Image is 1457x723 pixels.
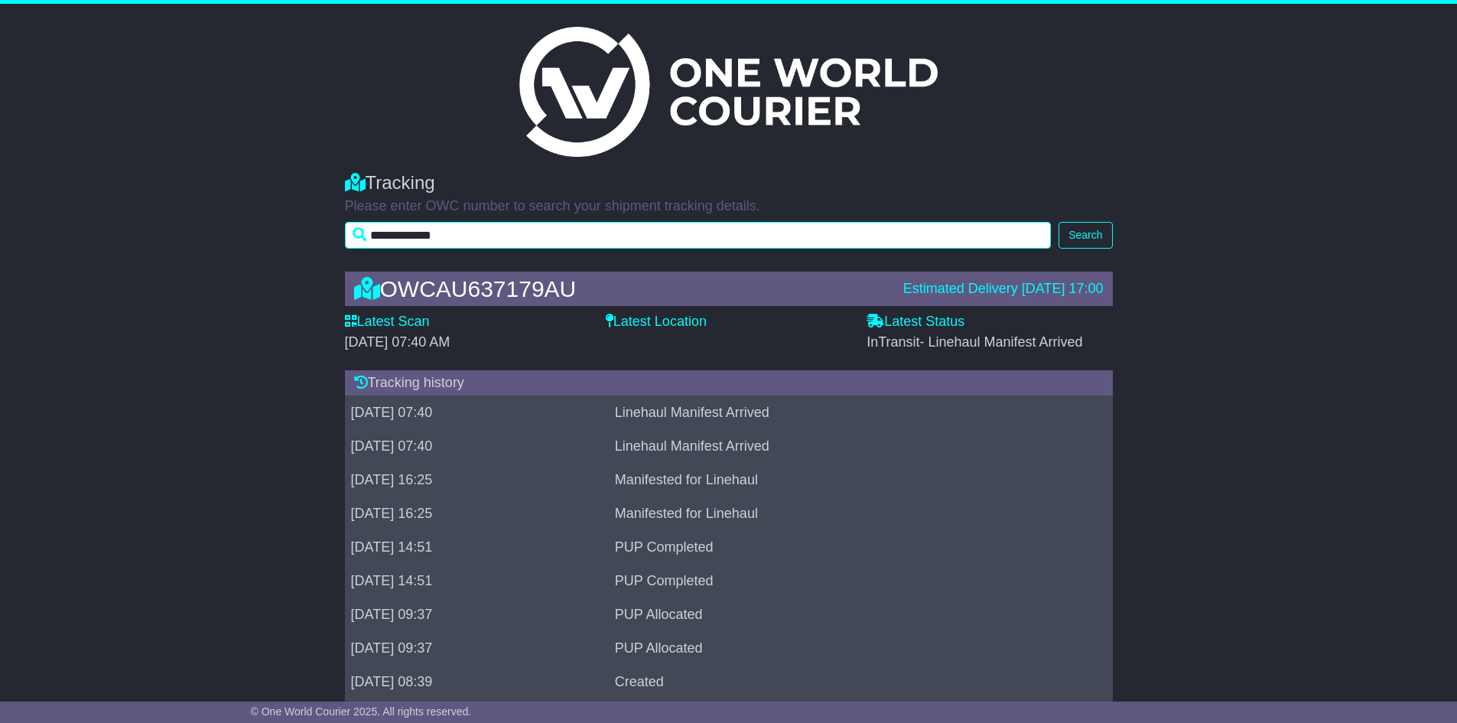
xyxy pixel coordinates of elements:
div: OWCAU637179AU [346,276,896,301]
td: Manifested for Linehaul [609,464,1078,497]
td: PUP Allocated [609,632,1078,666]
p: Please enter OWC number to search your shipment tracking details. [345,198,1113,215]
td: [DATE] 08:39 [345,666,609,699]
td: PUP Completed [609,531,1078,565]
td: PUP Completed [609,565,1078,598]
div: Tracking history [345,370,1113,396]
img: Light [519,27,937,157]
label: Latest Location [606,314,707,331]
td: [DATE] 07:40 [345,430,609,464]
span: © One World Courier 2025. All rights reserved. [251,705,472,718]
button: Search [1059,222,1112,249]
td: [DATE] 14:51 [345,531,609,565]
td: Manifested for Linehaul [609,497,1078,531]
span: InTransit [867,334,1082,350]
td: PUP Allocated [609,598,1078,632]
td: [DATE] 16:25 [345,497,609,531]
span: - Linehaul Manifest Arrived [920,334,1083,350]
label: Latest Scan [345,314,430,331]
td: [DATE] 14:51 [345,565,609,598]
td: [DATE] 07:40 [345,396,609,430]
div: Tracking [345,172,1113,194]
label: Latest Status [867,314,964,331]
td: [DATE] 09:37 [345,632,609,666]
span: [DATE] 07:40 AM [345,334,450,350]
td: [DATE] 16:25 [345,464,609,497]
div: Estimated Delivery [DATE] 17:00 [903,281,1104,298]
td: Linehaul Manifest Arrived [609,396,1078,430]
td: Created [609,666,1078,699]
td: Linehaul Manifest Arrived [609,430,1078,464]
td: [DATE] 09:37 [345,598,609,632]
